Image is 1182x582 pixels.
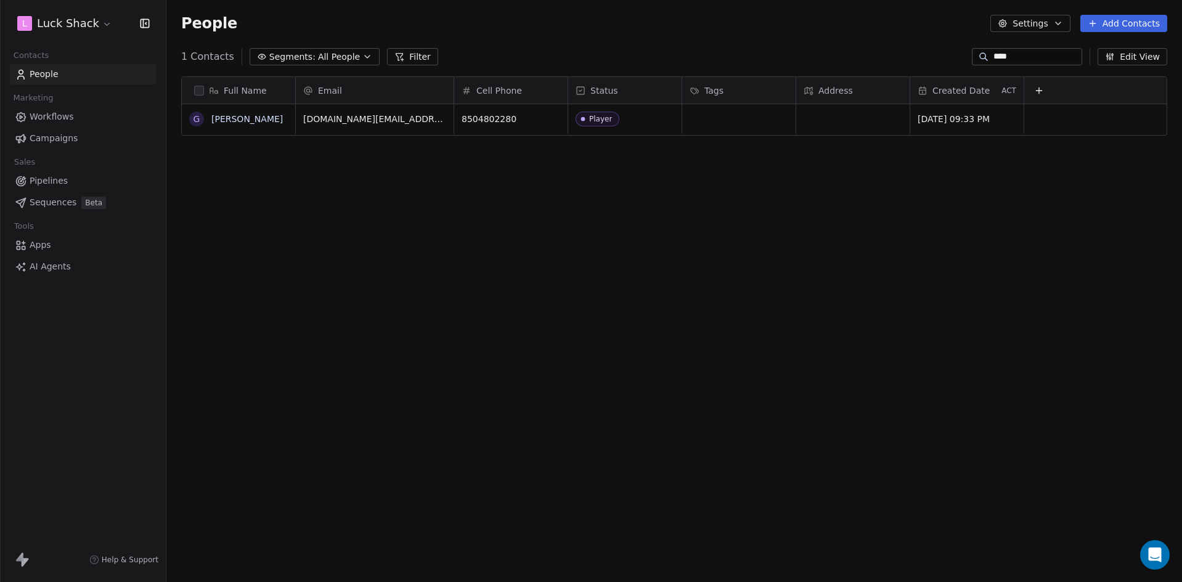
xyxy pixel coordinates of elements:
span: Email [318,84,342,97]
button: Edit View [1098,48,1167,65]
a: Pipelines [10,171,156,191]
a: Apps [10,235,156,255]
div: Status [568,77,682,104]
div: G [194,113,200,126]
span: Tools [9,217,39,236]
span: Address [818,84,853,97]
span: Apps [30,239,51,252]
span: ACT [1001,86,1016,96]
span: Segments: [269,51,316,64]
a: [PERSON_NAME] [211,114,283,124]
button: LLuck Shack [15,13,115,34]
span: Sales [9,153,41,171]
div: Email [296,77,454,104]
span: [DOMAIN_NAME][EMAIL_ADDRESS][DOMAIN_NAME] [303,113,446,125]
button: Add Contacts [1080,15,1167,32]
div: Player [589,115,612,123]
span: Help & Support [102,555,158,565]
span: Campaigns [30,132,78,145]
span: All People [318,51,360,64]
span: AI Agents [30,260,71,273]
span: Luck Shack [37,15,99,31]
a: Workflows [10,107,156,127]
a: People [10,64,156,84]
a: Campaigns [10,128,156,149]
div: Open Intercom Messenger [1140,540,1170,570]
a: SequencesBeta [10,192,156,213]
span: Tags [704,84,723,97]
span: Sequences [30,196,76,209]
div: Created DateACT [910,77,1024,104]
button: Settings [990,15,1070,32]
div: Tags [682,77,796,104]
span: Marketing [8,89,59,107]
span: L [22,17,27,30]
a: AI Agents [10,256,156,277]
span: Pipelines [30,174,68,187]
div: Full Name [182,77,295,104]
span: 8504802280 [462,113,560,125]
span: Cell Phone [476,84,522,97]
span: Beta [81,197,106,209]
a: Help & Support [89,555,158,565]
span: Status [590,84,618,97]
span: 1 Contacts [181,49,234,64]
span: People [30,68,59,81]
span: Workflows [30,110,74,123]
span: Created Date [932,84,990,97]
span: Contacts [8,46,54,65]
div: Cell Phone [454,77,568,104]
span: People [181,14,237,33]
div: Address [796,77,910,104]
div: grid [296,104,1168,560]
span: [DATE] 09:33 PM [918,113,1016,125]
button: Filter [387,48,438,65]
div: grid [182,104,296,560]
span: Full Name [224,84,267,97]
